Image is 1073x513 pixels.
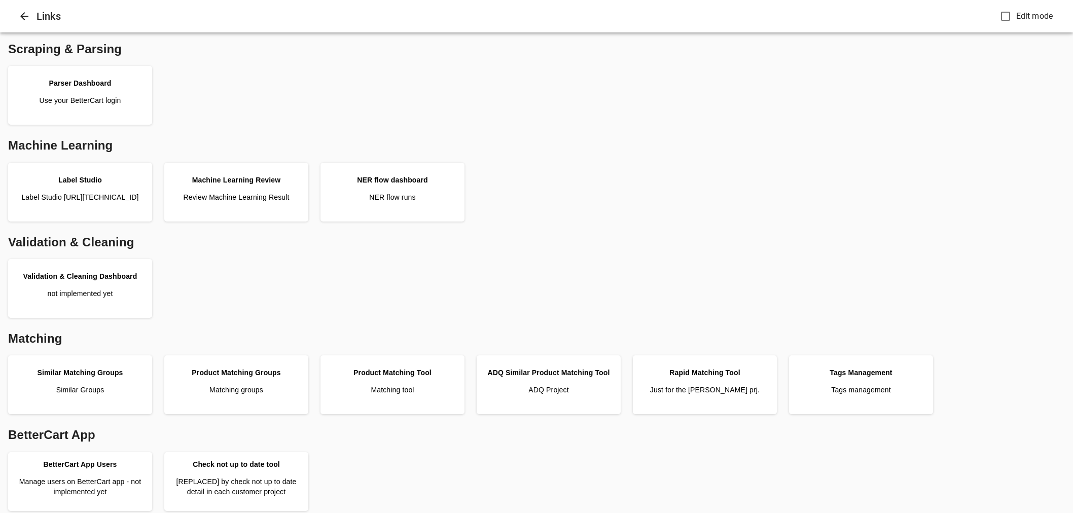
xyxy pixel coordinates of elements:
a: Product Matching ToolMatching tool [325,359,460,410]
div: Validation & Cleaning Dashboard [23,271,137,281]
p: Matching tool [371,385,414,395]
div: Scraping & Parsing [4,36,1069,62]
div: Product Matching Groups [192,368,280,378]
a: Rapid Matching ToolJust for the [PERSON_NAME] prj. [637,359,773,410]
a: Tags ManagementTags management [793,359,929,410]
div: Rapid Matching Tool [669,368,740,378]
p: ADQ Project [528,385,568,395]
div: Product Matching Tool [353,368,432,378]
p: Review Machine Learning Result [183,192,289,202]
div: NER flow dashboard [357,175,428,185]
div: BetterCart App [4,422,1069,448]
a: Product Matching GroupsMatching groups [168,359,304,410]
span: Edit mode [1016,10,1053,22]
a: Check not up to date tool[REPLACED] by check not up to date detail in each customer project [168,456,304,507]
p: [REPLACED] by check not up to date detail in each customer project [168,477,304,497]
div: Label Studio [58,175,102,185]
a: ADQ Similar Product Matching ToolADQ Project [481,359,617,410]
a: Label StudioLabel Studio [URL][TECHNICAL_ID] [12,167,148,217]
a: Similar Matching GroupsSimilar Groups [12,359,148,410]
div: Machine Learning Review [192,175,281,185]
p: Manage users on BetterCart app - not implemented yet [12,477,148,497]
a: Parser DashboardUse your BetterCart login [12,70,148,121]
div: Check not up to date tool [193,459,280,469]
div: Parser Dashboard [49,78,111,88]
div: Tags Management [830,368,892,378]
p: not implemented yet [48,288,113,299]
p: Matching groups [209,385,263,395]
a: NER flow dashboardNER flow runs [325,167,460,217]
p: Tags management [831,385,890,395]
div: ADQ Similar Product Matching Tool [487,368,610,378]
p: NER flow runs [369,192,415,202]
p: Use your BetterCart login [40,95,121,105]
h6: Links [37,8,996,24]
button: Close [12,4,37,28]
div: Machine Learning [4,133,1069,158]
a: BetterCart App UsersManage users on BetterCart app - not implemented yet [12,456,148,507]
a: Machine Learning ReviewReview Machine Learning Result [168,167,304,217]
p: Just for the [PERSON_NAME] prj. [650,385,760,395]
div: BetterCart App Users [44,459,117,469]
a: Validation & Cleaning Dashboardnot implemented yet [12,263,148,314]
div: Validation & Cleaning [4,230,1069,255]
p: Label Studio [URL][TECHNICAL_ID] [21,192,138,202]
div: Similar Matching Groups [37,368,123,378]
p: Similar Groups [56,385,104,395]
div: Matching [4,326,1069,351]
